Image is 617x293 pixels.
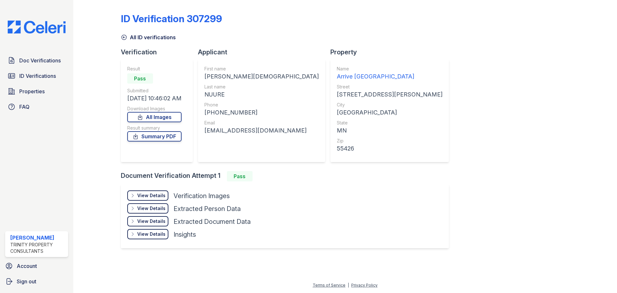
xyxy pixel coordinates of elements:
div: MN [337,126,443,135]
div: State [337,120,443,126]
div: Submitted [127,87,182,94]
div: NUURE [204,90,319,99]
a: All Images [127,112,182,122]
div: [EMAIL_ADDRESS][DOMAIN_NAME] [204,126,319,135]
div: 55426 [337,144,443,153]
div: Trinity Property Consultants [10,242,66,254]
div: Extracted Person Data [174,204,241,213]
a: Terms of Service [313,283,345,288]
iframe: chat widget [590,267,611,287]
div: Result summary [127,125,182,131]
div: Phone [204,102,319,108]
div: | [348,283,349,288]
div: Extracted Document Data [174,217,251,226]
div: [STREET_ADDRESS][PERSON_NAME] [337,90,443,99]
span: Properties [19,87,45,95]
div: View Details [137,192,165,199]
div: Download Images [127,105,182,112]
div: [PHONE_NUMBER] [204,108,319,117]
div: Pass [127,73,153,84]
div: Verification [121,48,198,57]
a: Sign out [3,275,71,288]
div: Last name [204,84,319,90]
span: Account [17,262,37,270]
a: ID Verifications [5,69,68,82]
div: View Details [137,231,165,237]
div: Document Verification Attempt 1 [121,171,454,181]
span: FAQ [19,103,30,111]
a: Summary PDF [127,131,182,142]
span: ID Verifications [19,72,56,80]
div: [GEOGRAPHIC_DATA] [337,108,443,117]
a: Privacy Policy [351,283,378,288]
a: Doc Verifications [5,54,68,67]
a: FAQ [5,100,68,113]
div: [PERSON_NAME] [10,234,66,242]
div: City [337,102,443,108]
div: Result [127,66,182,72]
a: Properties [5,85,68,98]
div: Name [337,66,443,72]
div: Pass [227,171,253,181]
span: Doc Verifications [19,57,61,64]
div: Email [204,120,319,126]
div: Zip [337,138,443,144]
div: Street [337,84,443,90]
div: View Details [137,205,165,212]
div: Property [330,48,454,57]
div: ID Verification 307299 [121,13,222,24]
img: CE_Logo_Blue-a8612792a0a2168367f1c8372b55b34899dd931a85d93a1a3d3e32e68fde9ad4.png [3,21,71,33]
a: Account [3,260,71,272]
div: Insights [174,230,196,239]
div: Arrive [GEOGRAPHIC_DATA] [337,72,443,81]
a: Name Arrive [GEOGRAPHIC_DATA] [337,66,443,81]
div: View Details [137,218,165,224]
div: [DATE] 10:46:02 AM [127,94,182,103]
div: First name [204,66,319,72]
div: Verification Images [174,191,230,200]
a: All ID verifications [121,33,176,41]
div: [PERSON_NAME][DEMOGRAPHIC_DATA] [204,72,319,81]
div: Applicant [198,48,330,57]
span: Sign out [17,278,36,285]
